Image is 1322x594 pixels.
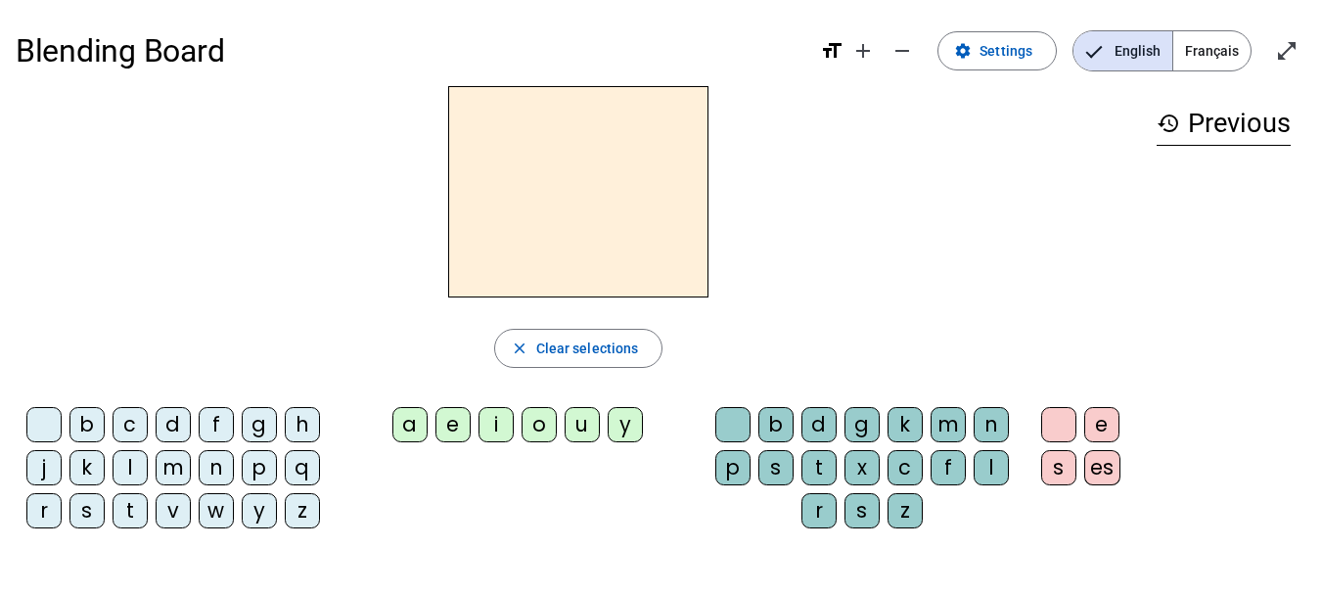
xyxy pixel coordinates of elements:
[113,450,148,485] div: l
[242,407,277,442] div: g
[285,407,320,442] div: h
[69,407,105,442] div: b
[26,450,62,485] div: j
[392,407,428,442] div: a
[888,493,923,528] div: z
[1073,31,1172,70] span: English
[1084,450,1120,485] div: es
[494,329,663,368] button: Clear selections
[511,340,528,357] mat-icon: close
[242,493,277,528] div: y
[883,31,922,70] button: Decrease font size
[156,493,191,528] div: v
[1041,450,1076,485] div: s
[801,407,837,442] div: d
[565,407,600,442] div: u
[1157,102,1291,146] h3: Previous
[608,407,643,442] div: y
[199,450,234,485] div: n
[199,407,234,442] div: f
[844,450,880,485] div: x
[931,450,966,485] div: f
[1267,31,1306,70] button: Enter full screen
[801,450,837,485] div: t
[479,407,514,442] div: i
[937,31,1057,70] button: Settings
[843,31,883,70] button: Increase font size
[16,20,804,82] h1: Blending Board
[890,39,914,63] mat-icon: remove
[69,450,105,485] div: k
[980,39,1032,63] span: Settings
[199,493,234,528] div: w
[522,407,557,442] div: o
[820,39,843,63] mat-icon: format_size
[931,407,966,442] div: m
[1072,30,1252,71] mat-button-toggle-group: Language selection
[1084,407,1119,442] div: e
[851,39,875,63] mat-icon: add
[758,407,794,442] div: b
[758,450,794,485] div: s
[974,407,1009,442] div: n
[801,493,837,528] div: r
[1275,39,1299,63] mat-icon: open_in_full
[844,407,880,442] div: g
[435,407,471,442] div: e
[26,493,62,528] div: r
[844,493,880,528] div: s
[156,450,191,485] div: m
[888,450,923,485] div: c
[954,42,972,60] mat-icon: settings
[888,407,923,442] div: k
[974,450,1009,485] div: l
[113,407,148,442] div: c
[113,493,148,528] div: t
[536,337,639,360] span: Clear selections
[715,450,751,485] div: p
[285,450,320,485] div: q
[156,407,191,442] div: d
[69,493,105,528] div: s
[242,450,277,485] div: p
[1173,31,1251,70] span: Français
[1157,112,1180,135] mat-icon: history
[285,493,320,528] div: z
